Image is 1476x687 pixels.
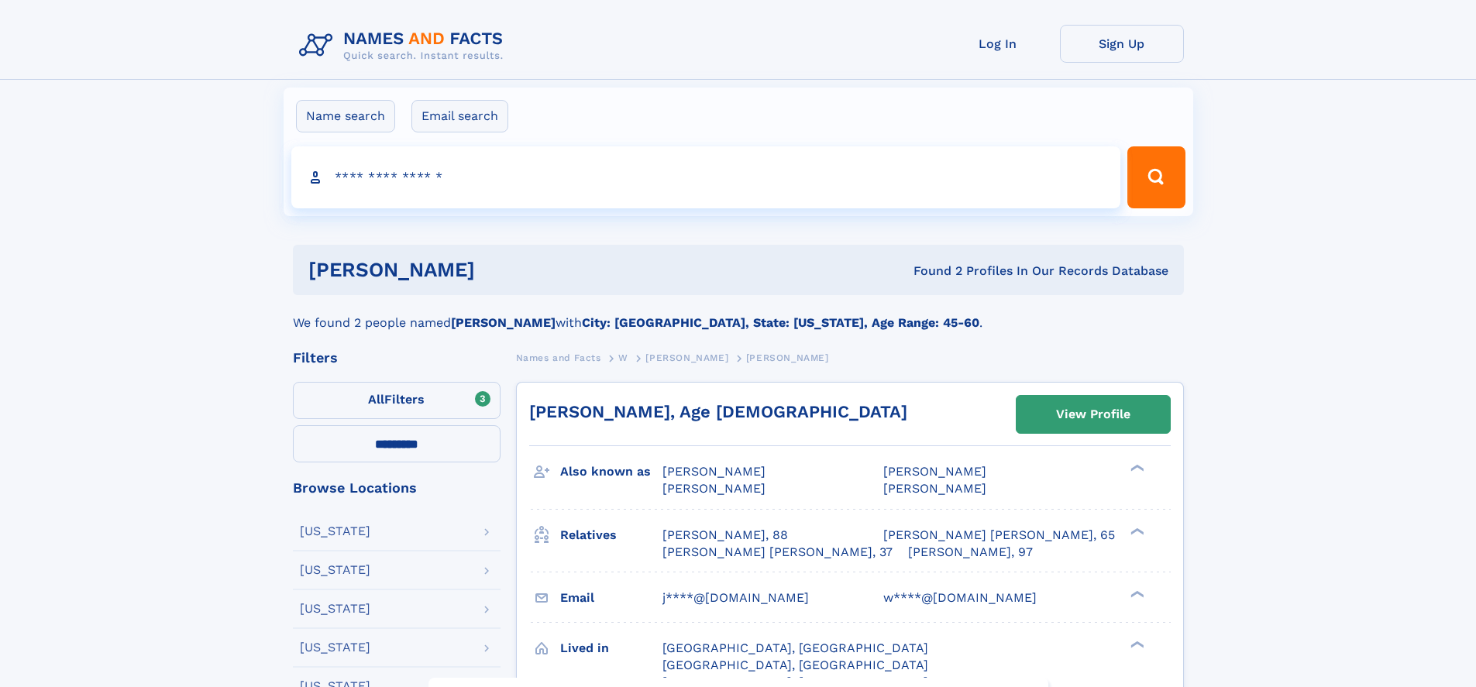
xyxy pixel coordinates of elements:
[662,544,893,561] a: [PERSON_NAME] [PERSON_NAME], 37
[936,25,1060,63] a: Log In
[300,641,370,654] div: [US_STATE]
[1127,589,1145,599] div: ❯
[662,481,766,496] span: [PERSON_NAME]
[293,295,1184,332] div: We found 2 people named with .
[411,100,508,132] label: Email search
[883,527,1115,544] a: [PERSON_NAME] [PERSON_NAME], 65
[560,585,662,611] h3: Email
[645,352,728,363] span: [PERSON_NAME]
[300,603,370,615] div: [US_STATE]
[1127,639,1145,649] div: ❯
[560,522,662,548] h3: Relatives
[308,260,694,280] h1: [PERSON_NAME]
[293,382,501,419] label: Filters
[293,25,516,67] img: Logo Names and Facts
[516,348,601,367] a: Names and Facts
[293,351,501,365] div: Filters
[618,352,628,363] span: W
[293,481,501,495] div: Browse Locations
[746,352,829,363] span: [PERSON_NAME]
[529,402,907,421] a: [PERSON_NAME], Age [DEMOGRAPHIC_DATA]
[560,635,662,661] h3: Lived in
[1127,463,1145,473] div: ❯
[300,564,370,576] div: [US_STATE]
[883,464,986,479] span: [PERSON_NAME]
[296,100,395,132] label: Name search
[1017,396,1170,433] a: View Profile
[694,263,1168,280] div: Found 2 Profiles In Our Records Database
[618,348,628,367] a: W
[662,527,788,544] a: [PERSON_NAME], 88
[883,481,986,496] span: [PERSON_NAME]
[1056,397,1130,432] div: View Profile
[1127,526,1145,536] div: ❯
[451,315,556,330] b: [PERSON_NAME]
[368,392,384,407] span: All
[300,525,370,538] div: [US_STATE]
[662,658,928,672] span: [GEOGRAPHIC_DATA], [GEOGRAPHIC_DATA]
[291,146,1121,208] input: search input
[1060,25,1184,63] a: Sign Up
[662,464,766,479] span: [PERSON_NAME]
[582,315,979,330] b: City: [GEOGRAPHIC_DATA], State: [US_STATE], Age Range: 45-60
[662,641,928,655] span: [GEOGRAPHIC_DATA], [GEOGRAPHIC_DATA]
[908,544,1033,561] a: [PERSON_NAME], 97
[560,459,662,485] h3: Also known as
[1127,146,1185,208] button: Search Button
[645,348,728,367] a: [PERSON_NAME]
